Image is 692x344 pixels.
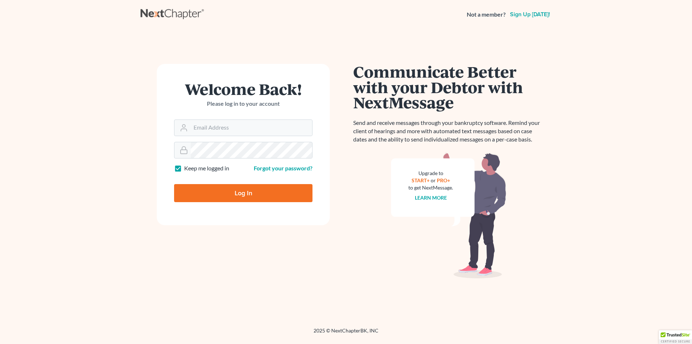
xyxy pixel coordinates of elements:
[353,64,544,110] h1: Communicate Better with your Debtor with NextMessage
[174,100,312,108] p: Please log in to your account
[184,164,229,173] label: Keep me logged in
[415,195,447,201] a: Learn more
[174,81,312,97] h1: Welcome Back!
[412,177,430,183] a: START+
[191,120,312,136] input: Email Address
[437,177,450,183] a: PRO+
[509,12,551,17] a: Sign up [DATE]!
[431,177,436,183] span: or
[659,330,692,344] div: TrustedSite Certified
[391,152,506,279] img: nextmessage_bg-59042aed3d76b12b5cd301f8e5b87938c9018125f34e5fa2b7a6b67550977c72.svg
[141,327,551,340] div: 2025 © NextChapterBK, INC
[467,10,506,19] strong: Not a member?
[174,184,312,202] input: Log In
[254,165,312,171] a: Forgot your password?
[353,119,544,144] p: Send and receive messages through your bankruptcy software. Remind your client of hearings and mo...
[408,170,453,177] div: Upgrade to
[408,184,453,191] div: to get NextMessage.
